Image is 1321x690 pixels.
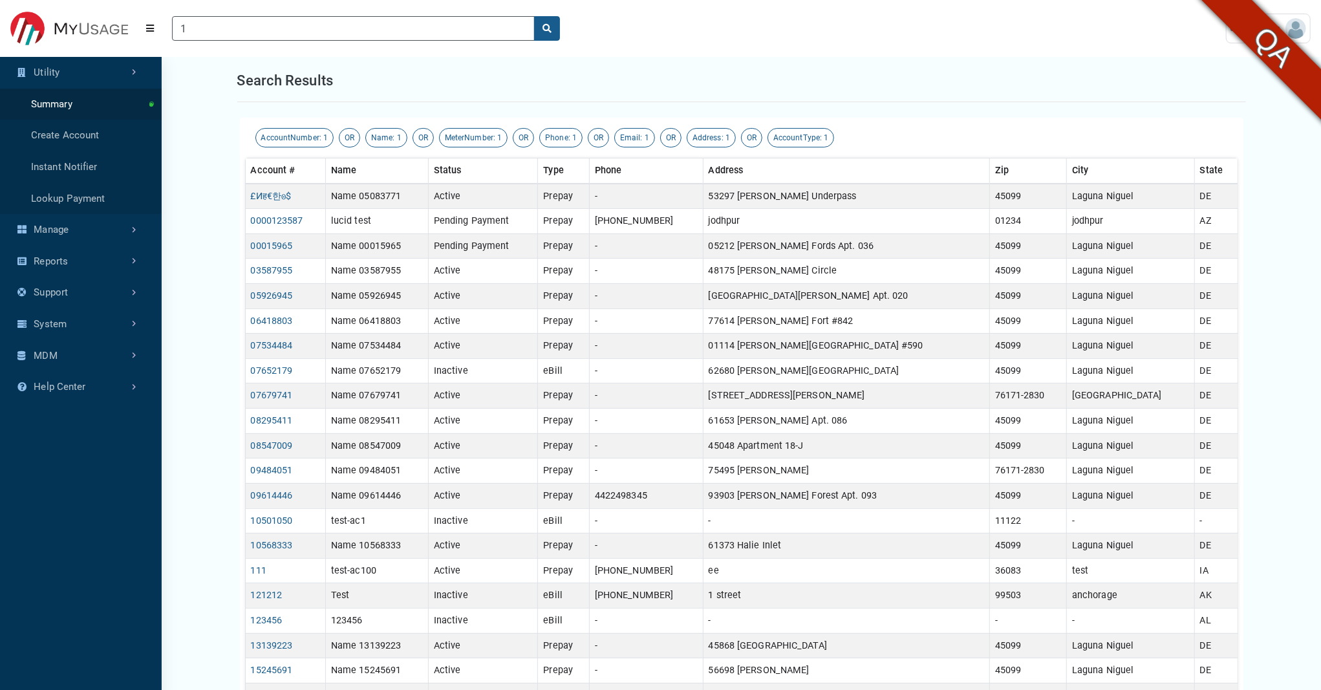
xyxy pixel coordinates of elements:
[538,658,589,684] td: Prepay
[397,133,402,142] span: 1
[589,483,703,508] td: 4422498345
[824,133,828,142] span: 1
[1067,409,1195,434] td: Laguna Niguel
[989,259,1066,284] td: 45099
[428,383,537,409] td: Active
[538,334,589,359] td: Prepay
[325,633,428,658] td: Name 13139223
[325,284,428,309] td: Name 05926945
[703,409,989,434] td: 61653 [PERSON_NAME] Apt. 086
[325,409,428,434] td: Name 08295411
[703,483,989,508] td: 93903 [PERSON_NAME] Forest Apt. 093
[428,233,537,259] td: Pending Payment
[261,133,321,142] span: AccountNumber:
[251,340,293,351] a: 07534484
[251,215,303,226] a: 0000123587
[1194,608,1238,633] td: AL
[251,515,293,526] a: 10501050
[989,534,1066,559] td: 45099
[428,583,537,609] td: Inactive
[138,17,162,40] button: Menu
[1194,534,1238,559] td: DE
[989,334,1066,359] td: 45099
[371,133,395,142] span: Name:
[989,433,1066,458] td: 45099
[251,640,293,651] a: 13139223
[325,658,428,684] td: Name 15245691
[703,358,989,383] td: 62680 [PERSON_NAME][GEOGRAPHIC_DATA]
[1067,658,1195,684] td: Laguna Niguel
[428,158,537,184] th: Status
[703,458,989,484] td: 75495 [PERSON_NAME]
[1067,184,1195,209] td: Laguna Niguel
[589,334,703,359] td: -
[989,308,1066,334] td: 45099
[428,433,537,458] td: Active
[589,534,703,559] td: -
[1067,233,1195,259] td: Laguna Niguel
[1067,383,1195,409] td: [GEOGRAPHIC_DATA]
[325,483,428,508] td: Name 09614446
[989,158,1066,184] th: Zip
[589,358,703,383] td: -
[1067,334,1195,359] td: Laguna Niguel
[538,383,589,409] td: Prepay
[251,465,293,476] a: 09484051
[703,633,989,658] td: 45868 [GEOGRAPHIC_DATA]
[1067,209,1195,234] td: jodhpur
[325,458,428,484] td: Name 09484051
[589,558,703,583] td: [PHONE_NUMBER]
[538,458,589,484] td: Prepay
[773,133,822,142] span: AccountType:
[1194,259,1238,284] td: DE
[989,558,1066,583] td: 36083
[1194,558,1238,583] td: IA
[251,241,293,252] a: 00015965
[589,209,703,234] td: [PHONE_NUMBER]
[1194,658,1238,684] td: DE
[703,284,989,309] td: [GEOGRAPHIC_DATA][PERSON_NAME] Apt. 020
[538,409,589,434] td: Prepay
[703,534,989,559] td: 61373 Halie Inlet
[1067,608,1195,633] td: -
[1194,583,1238,609] td: AK
[325,508,428,534] td: test-ac1
[703,259,989,284] td: 48175 [PERSON_NAME] Circle
[428,184,537,209] td: Active
[345,133,354,142] span: OR
[428,558,537,583] td: Active
[1194,158,1238,184] th: State
[989,409,1066,434] td: 45099
[538,158,589,184] th: Type
[1194,308,1238,334] td: DE
[589,158,703,184] th: Phone
[703,658,989,684] td: 56698 [PERSON_NAME]
[325,358,428,383] td: Name 07652179
[325,534,428,559] td: Name 10568333
[703,608,989,633] td: -
[245,158,325,184] th: Account #
[428,308,537,334] td: Active
[703,334,989,359] td: 01114 [PERSON_NAME][GEOGRAPHIC_DATA] #590
[589,308,703,334] td: -
[251,191,292,202] a: £Иह€한𐍈$
[251,415,293,426] a: 08295411
[589,259,703,284] td: -
[428,284,537,309] td: Active
[325,608,428,633] td: 123456
[428,358,537,383] td: Inactive
[428,608,537,633] td: Inactive
[1194,184,1238,209] td: DE
[989,233,1066,259] td: 45099
[703,209,989,234] td: jodhpur
[703,383,989,409] td: [STREET_ADDRESS][PERSON_NAME]
[428,658,537,684] td: Active
[989,608,1066,633] td: -
[538,583,589,609] td: eBill
[325,334,428,359] td: Name 07534484
[251,590,283,601] a: 121212
[251,290,293,301] a: 05926945
[538,308,589,334] td: Prepay
[989,358,1066,383] td: 45099
[10,12,128,46] img: ESITESTV3 Logo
